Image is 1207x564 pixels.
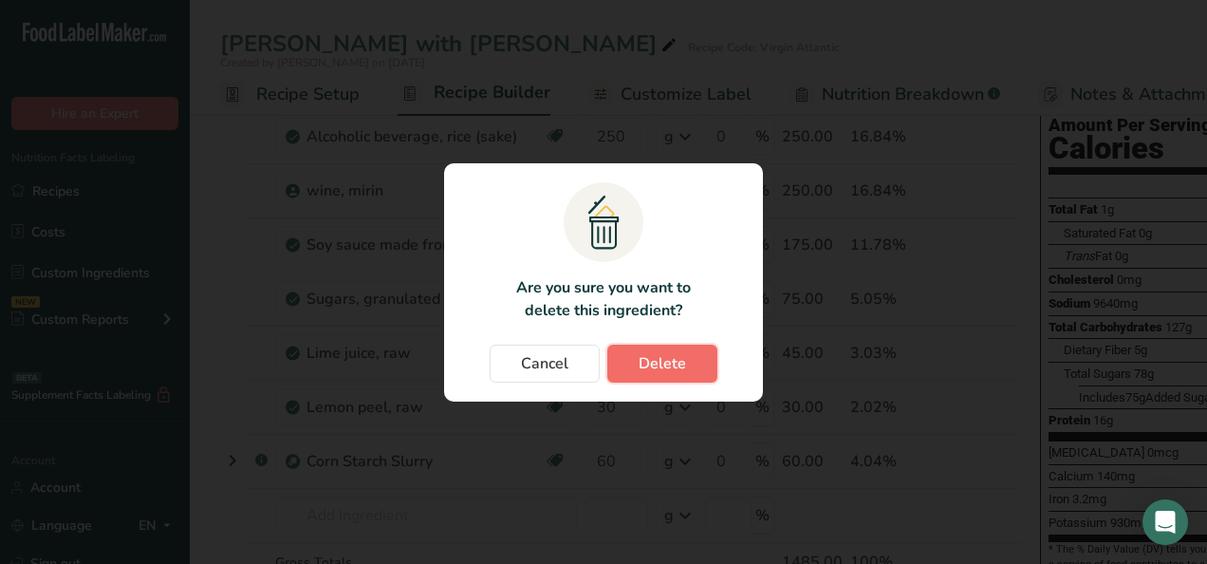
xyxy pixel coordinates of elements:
[1142,499,1188,545] div: Open Intercom Messenger
[607,345,717,383] button: Delete
[490,345,600,383] button: Cancel
[639,352,686,375] span: Delete
[505,276,701,322] p: Are you sure you want to delete this ingredient?
[521,352,568,375] span: Cancel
